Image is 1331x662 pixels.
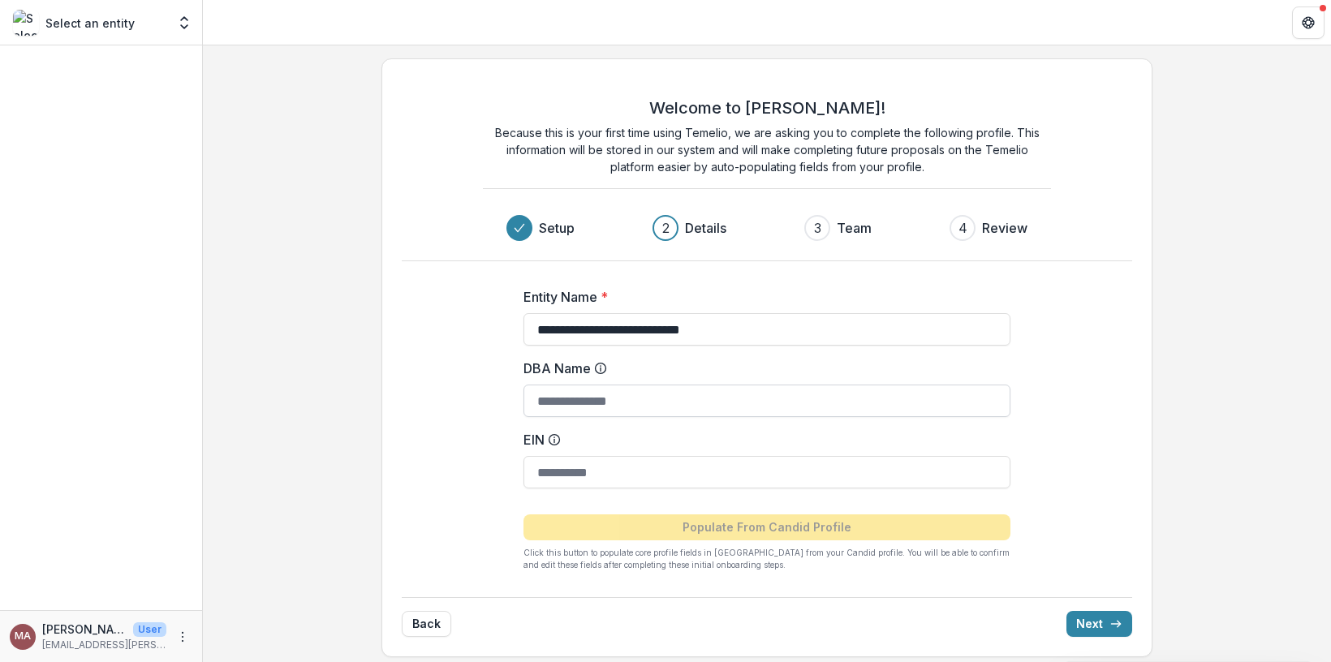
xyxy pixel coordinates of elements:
[483,124,1051,175] p: Because this is your first time using Temelio, we are asking you to complete the following profil...
[45,15,135,32] p: Select an entity
[506,215,1027,241] div: Progress
[662,218,670,238] div: 2
[523,514,1010,540] button: Populate From Candid Profile
[13,10,39,36] img: Select an entity
[42,621,127,638] p: [PERSON_NAME]
[649,98,885,118] h2: Welcome to [PERSON_NAME]!
[523,287,1001,307] label: Entity Name
[133,622,166,637] p: User
[173,627,192,647] button: More
[685,218,726,238] h3: Details
[1292,6,1325,39] button: Get Help
[539,218,575,238] h3: Setup
[523,359,1001,378] label: DBA Name
[1066,611,1132,637] button: Next
[523,430,1001,449] label: EIN
[173,6,196,39] button: Open entity switcher
[814,218,821,238] div: 3
[402,611,451,637] button: Back
[523,547,1010,571] p: Click this button to populate core profile fields in [GEOGRAPHIC_DATA] from your Candid profile. ...
[958,218,967,238] div: 4
[982,218,1027,238] h3: Review
[42,638,166,652] p: [EMAIL_ADDRESS][PERSON_NAME][DOMAIN_NAME]
[837,218,872,238] h3: Team
[15,631,31,642] div: Maile Auterson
